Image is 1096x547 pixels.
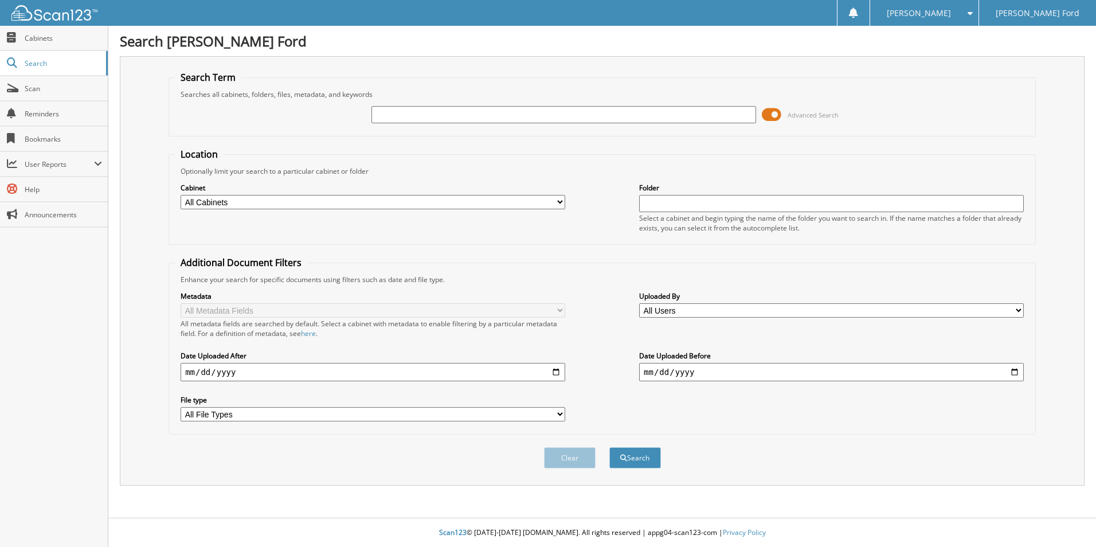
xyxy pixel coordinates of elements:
[181,351,565,361] label: Date Uploaded After
[175,148,224,161] legend: Location
[11,5,97,21] img: scan123-logo-white.svg
[639,291,1024,301] label: Uploaded By
[25,210,102,220] span: Announcements
[301,329,316,338] a: here
[1039,492,1096,547] iframe: Chat Widget
[175,71,241,84] legend: Search Term
[887,10,951,17] span: [PERSON_NAME]
[439,528,467,537] span: Scan123
[25,134,102,144] span: Bookmarks
[175,89,1030,99] div: Searches all cabinets, folders, files, metadata, and keywords
[181,363,565,381] input: start
[639,183,1024,193] label: Folder
[175,256,307,269] legend: Additional Document Filters
[175,275,1030,284] div: Enhance your search for specific documents using filters such as date and file type.
[723,528,766,537] a: Privacy Policy
[175,166,1030,176] div: Optionally limit your search to a particular cabinet or folder
[25,109,102,119] span: Reminders
[108,519,1096,547] div: © [DATE]-[DATE] [DOMAIN_NAME]. All rights reserved | appg04-scan123-com |
[609,447,661,468] button: Search
[181,319,565,338] div: All metadata fields are searched by default. Select a cabinet with metadata to enable filtering b...
[639,213,1024,233] div: Select a cabinet and begin typing the name of the folder you want to search in. If the name match...
[639,363,1024,381] input: end
[25,84,102,93] span: Scan
[788,111,839,119] span: Advanced Search
[25,185,102,194] span: Help
[25,33,102,43] span: Cabinets
[25,159,94,169] span: User Reports
[639,351,1024,361] label: Date Uploaded Before
[25,58,100,68] span: Search
[544,447,596,468] button: Clear
[996,10,1079,17] span: [PERSON_NAME] Ford
[120,32,1085,50] h1: Search [PERSON_NAME] Ford
[181,183,565,193] label: Cabinet
[181,291,565,301] label: Metadata
[181,395,565,405] label: File type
